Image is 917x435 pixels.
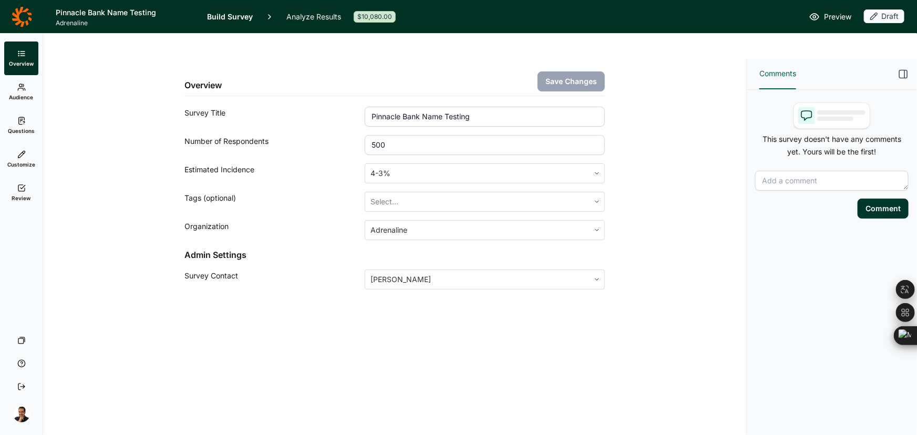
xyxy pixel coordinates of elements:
div: Survey Title [184,107,365,127]
span: Audience [9,94,34,101]
input: 1000 [365,135,605,155]
span: Preview [824,11,851,23]
button: Save Changes [538,71,605,91]
span: Overview [9,60,34,67]
div: Estimated Incidence [184,163,365,183]
a: Audience [4,75,38,109]
div: Draft [864,9,904,23]
span: Questions [8,127,35,134]
div: Survey Contact [184,270,365,289]
div: Organization [184,220,365,240]
a: Overview [4,42,38,75]
span: Review [12,194,31,202]
h1: Pinnacle Bank Name Testing [56,6,194,19]
span: Comments [759,67,796,80]
input: ex: Package testing study [365,107,605,127]
p: This survey doesn't have any comments yet. Yours will be the first! [755,133,909,158]
img: amg06m4ozjtcyqqhuw5b.png [13,406,30,422]
a: Preview [809,11,851,23]
span: Customize [7,161,35,168]
h2: Admin Settings [184,248,605,261]
span: Adrenaline [56,19,194,27]
a: Questions [4,109,38,142]
div: Number of Respondents [184,135,365,155]
button: Draft [864,9,904,24]
a: Review [4,176,38,210]
a: Customize [4,142,38,176]
h2: Overview [184,79,222,91]
button: Comments [759,59,796,89]
div: Tags (optional) [184,192,365,212]
div: $10,080.00 [354,11,396,23]
button: Comment [858,199,909,219]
